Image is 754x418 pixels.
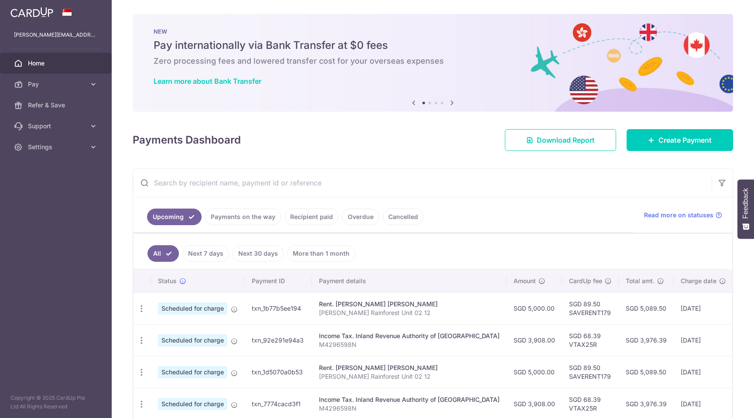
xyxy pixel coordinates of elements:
[233,245,284,262] a: Next 30 days
[147,245,179,262] a: All
[644,211,713,219] span: Read more on statuses
[507,356,562,388] td: SGD 5,000.00
[133,169,712,197] input: Search by recipient name, payment id or reference
[319,332,500,340] div: Income Tax. Inland Revenue Authority of [GEOGRAPHIC_DATA]
[158,366,227,378] span: Scheduled for charge
[10,7,53,17] img: CardUp
[674,324,733,356] td: [DATE]
[319,363,500,372] div: Rent. [PERSON_NAME] [PERSON_NAME]
[507,292,562,324] td: SGD 5,000.00
[182,245,229,262] a: Next 7 days
[319,372,500,381] p: [PERSON_NAME] Rainforest Unit 02 12
[737,179,754,239] button: Feedback - Show survey
[28,122,86,130] span: Support
[569,277,602,285] span: CardUp fee
[133,14,733,112] img: Bank transfer banner
[319,395,500,404] div: Income Tax. Inland Revenue Authority of [GEOGRAPHIC_DATA]
[158,334,227,346] span: Scheduled for charge
[507,324,562,356] td: SGD 3,908.00
[514,277,536,285] span: Amount
[627,129,733,151] a: Create Payment
[284,209,339,225] a: Recipient paid
[505,129,616,151] a: Download Report
[319,340,500,349] p: M4296598N
[562,324,619,356] td: SGD 68.39 VTAX25R
[28,59,86,68] span: Home
[619,324,674,356] td: SGD 3,976.39
[28,80,86,89] span: Pay
[342,209,379,225] a: Overdue
[205,209,281,225] a: Payments on the way
[562,356,619,388] td: SGD 89.50 SAVERENT179
[245,270,312,292] th: Payment ID
[674,356,733,388] td: [DATE]
[319,308,500,317] p: [PERSON_NAME] Rainforest Unit 02 12
[658,135,712,145] span: Create Payment
[158,302,227,315] span: Scheduled for charge
[154,56,712,66] h6: Zero processing fees and lowered transfer cost for your overseas expenses
[626,277,655,285] span: Total amt.
[537,135,595,145] span: Download Report
[245,324,312,356] td: txn_92e291e94a3
[619,356,674,388] td: SGD 5,089.50
[619,292,674,324] td: SGD 5,089.50
[154,28,712,35] p: NEW
[147,209,202,225] a: Upcoming
[319,404,500,413] p: M4296598N
[154,77,261,86] a: Learn more about Bank Transfer
[287,245,355,262] a: More than 1 month
[245,292,312,324] td: txn_1b77b5ee194
[158,398,227,410] span: Scheduled for charge
[681,277,716,285] span: Charge date
[154,38,712,52] h5: Pay internationally via Bank Transfer at $0 fees
[133,132,241,148] h4: Payments Dashboard
[28,143,86,151] span: Settings
[245,356,312,388] td: txn_1d5070a0b53
[674,292,733,324] td: [DATE]
[312,270,507,292] th: Payment details
[158,277,177,285] span: Status
[383,209,424,225] a: Cancelled
[28,101,86,110] span: Refer & Save
[14,31,98,39] p: [PERSON_NAME][EMAIL_ADDRESS][PERSON_NAME][DOMAIN_NAME]
[319,300,500,308] div: Rent. [PERSON_NAME] [PERSON_NAME]
[562,292,619,324] td: SGD 89.50 SAVERENT179
[644,211,722,219] a: Read more on statuses
[742,188,750,219] span: Feedback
